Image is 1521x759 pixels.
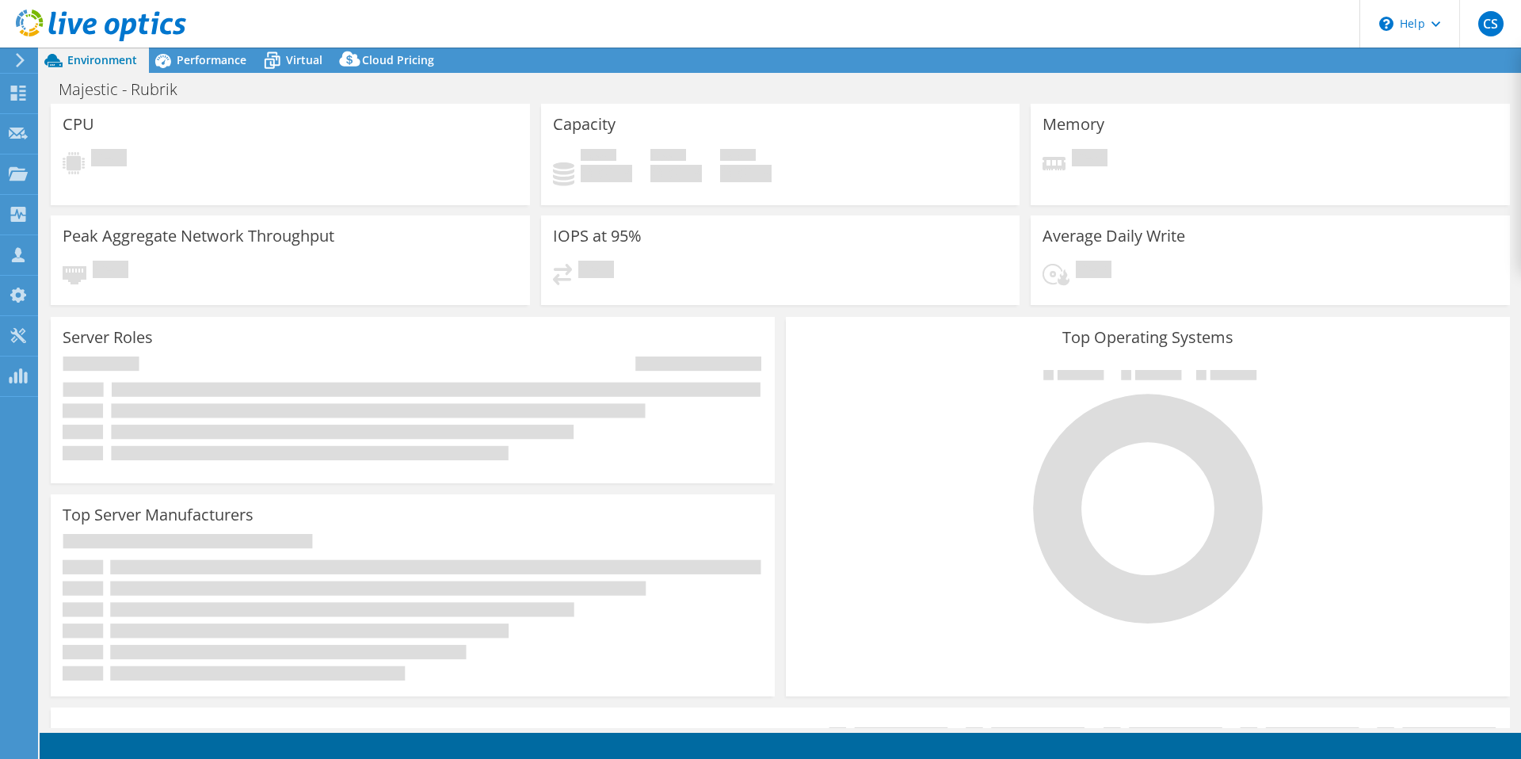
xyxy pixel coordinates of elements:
[93,261,128,282] span: Pending
[51,81,202,98] h1: Majestic - Rubrik
[67,52,137,67] span: Environment
[553,227,642,245] h3: IOPS at 95%
[581,149,616,165] span: Used
[581,165,632,182] h4: 0 GiB
[91,149,127,170] span: Pending
[1478,11,1504,36] span: CS
[578,261,614,282] span: Pending
[553,116,616,133] h3: Capacity
[1043,227,1185,245] h3: Average Daily Write
[177,52,246,67] span: Performance
[650,165,702,182] h4: 0 GiB
[63,227,334,245] h3: Peak Aggregate Network Throughput
[798,329,1498,346] h3: Top Operating Systems
[720,165,772,182] h4: 0 GiB
[1043,116,1104,133] h3: Memory
[63,506,253,524] h3: Top Server Manufacturers
[286,52,322,67] span: Virtual
[1076,261,1111,282] span: Pending
[63,116,94,133] h3: CPU
[63,329,153,346] h3: Server Roles
[1072,149,1107,170] span: Pending
[720,149,756,165] span: Total
[650,149,686,165] span: Free
[362,52,434,67] span: Cloud Pricing
[1379,17,1393,31] svg: \n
